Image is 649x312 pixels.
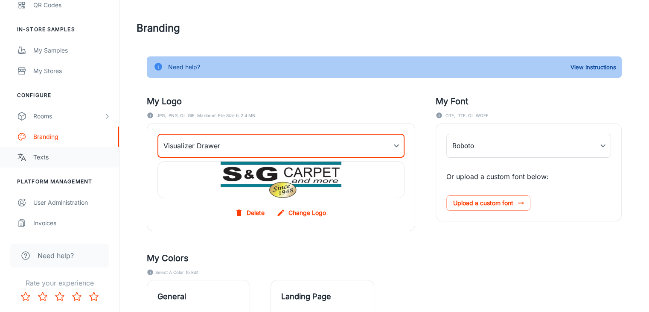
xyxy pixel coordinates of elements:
[281,291,363,303] span: Landing Page
[233,205,268,221] button: Delete
[33,46,111,55] div: My Samples
[34,288,51,305] button: Rate 2 star
[68,288,85,305] button: Rate 4 star
[33,132,111,141] div: Branding
[157,134,405,158] div: Visualizer Drawer
[568,61,618,74] button: View Instructions
[446,171,611,182] p: Or upload a custom font below:
[33,0,111,10] div: QR Codes
[137,21,180,36] h1: Branding
[33,198,111,207] div: User Administration
[275,205,329,221] label: Change Logo
[33,153,111,162] div: Texts
[446,134,611,158] div: Roboto
[51,288,68,305] button: Rate 3 star
[446,195,530,211] span: Upload a custom font
[147,95,415,108] h5: My Logo
[157,291,239,303] span: General
[38,250,74,261] span: Need help?
[147,252,622,265] h5: My Colors
[33,112,104,121] div: Rooms
[436,95,622,108] h5: My Font
[221,162,341,198] img: my_drawer_logo_background_image_en-us.png
[155,111,256,120] span: .JPG, .PNG, or .GIF. Maximum file size is 2.4 MB.
[33,66,111,76] div: My Stores
[33,218,111,228] div: Invoices
[17,288,34,305] button: Rate 1 star
[168,59,200,75] div: Need help?
[7,278,112,288] p: Rate your experience
[85,288,102,305] button: Rate 5 star
[444,111,489,120] span: .OTF, .TTF, or .WOFF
